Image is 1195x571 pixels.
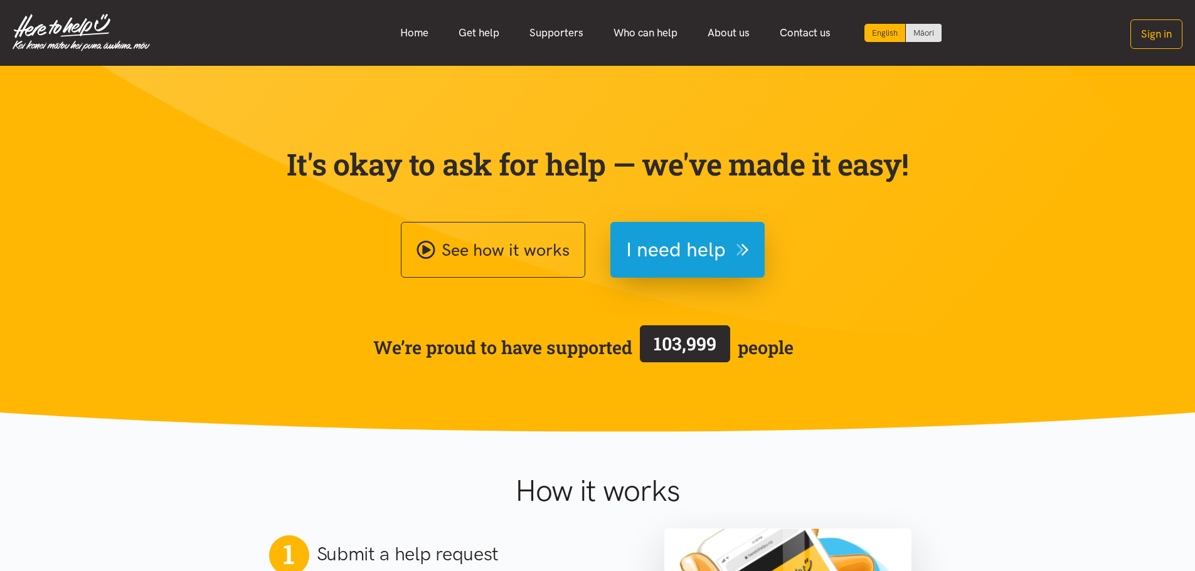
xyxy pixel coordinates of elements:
a: Who can help [598,19,693,46]
a: About us [693,19,765,46]
span: 1 [283,538,294,570]
h2: Submit a help request [317,541,499,567]
a: Supporters [514,19,598,46]
a: Contact us [765,19,846,46]
span: We’re proud to have supported people [373,323,794,372]
p: It's okay to ask for help — we've made it easy! [284,146,911,182]
button: Sign in [1130,19,1182,49]
img: Home [13,14,150,51]
div: Language toggle [864,24,942,42]
a: See how it works [401,222,585,278]
span: 103,999 [654,332,716,355]
a: 103,999 [632,323,738,372]
a: Get help [443,19,514,46]
h1: How it works [393,473,802,509]
a: Home [385,19,443,46]
a: Switch to Te Reo Māori [906,24,942,42]
span: I need help [626,234,726,266]
button: I need help [610,222,765,278]
div: Current language [864,24,906,42]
